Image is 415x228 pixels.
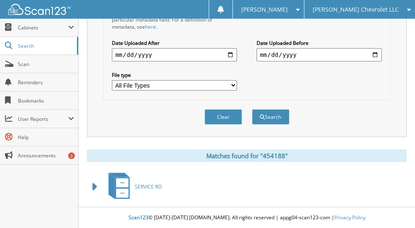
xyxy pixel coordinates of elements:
[18,97,74,104] span: Bookmarks
[145,23,156,30] a: here
[112,48,237,61] input: start
[112,39,237,47] label: Date Uploaded After
[18,24,68,31] span: Cabinets
[252,109,289,125] button: Search
[205,109,242,125] button: Clear
[18,115,68,123] span: User Reports
[104,170,162,203] a: SERVICE RO
[18,61,74,68] span: Scan
[241,7,288,12] span: [PERSON_NAME]
[87,150,407,162] div: Matches found for "454188"
[334,214,366,221] a: Privacy Policy
[257,48,382,61] input: end
[68,152,75,159] div: 2
[79,208,415,228] div: © [DATE]-[DATE] [DOMAIN_NAME]. All rights reserved | appg04-scan123-com |
[18,42,73,49] span: Search
[257,39,382,47] label: Date Uploaded Before
[313,7,399,12] span: [PERSON_NAME] Chevrolet LLC
[373,188,415,228] iframe: Chat Widget
[135,183,162,190] span: SERVICE RO
[18,134,74,141] span: Help
[8,4,71,15] img: scan123-logo-white.svg
[18,152,74,159] span: Announcements
[18,79,74,86] span: Reminders
[112,71,237,78] label: File type
[128,214,148,221] span: Scan123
